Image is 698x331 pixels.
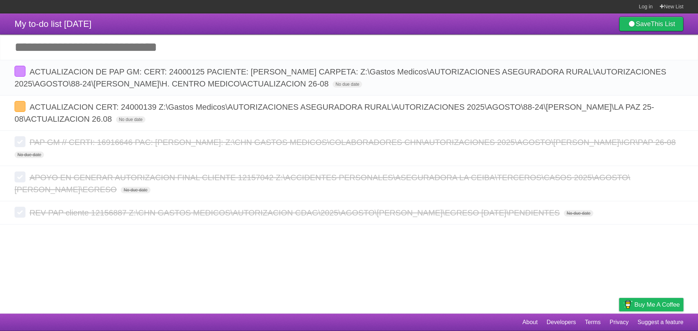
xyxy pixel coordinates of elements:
[638,315,683,329] a: Suggest a feature
[333,81,362,88] span: No due date
[15,207,25,218] label: Done
[15,171,25,182] label: Done
[15,136,25,147] label: Done
[29,138,678,147] span: PAP GM // CERTI: 16916646 PAC: [PERSON_NAME]: Z:\CHN GASTOS MEDICOS\COLABORADORES CHN\AUTORIZACIO...
[121,187,150,193] span: No due date
[29,208,562,217] span: REV PAP cliente 12156887 Z:\CHN GASTOS MEDICOS\AUTORIZACION CDAG\2025\AGOSTO\[PERSON_NAME]\EGRESO...
[15,102,654,124] span: ACTUALIZACION CERT: 24000139 Z:\Gastos Medicos\AUTORIZACIONES ASEGURADORA RURAL\AUTORIZACIONES 20...
[619,17,683,31] a: SaveThis List
[15,173,630,194] span: APOYO EN GENERAR AUTORIZACION FINAL CLIENTE 12157042 Z:\ACCIDENTES PERSONALES\ASEGURADORA LA CEIB...
[651,20,675,28] b: This List
[15,101,25,112] label: Done
[15,66,25,77] label: Done
[522,315,538,329] a: About
[623,298,633,311] img: Buy me a coffee
[610,315,629,329] a: Privacy
[564,210,593,217] span: No due date
[619,298,683,311] a: Buy me a coffee
[116,116,145,123] span: No due date
[546,315,576,329] a: Developers
[634,298,680,311] span: Buy me a coffee
[15,67,666,88] span: ACTUALIZACION DE PAP GM: CERT: 24000125 PACIENTE: [PERSON_NAME] CARPETA: Z:\Gastos Medicos\AUTORI...
[15,152,44,158] span: No due date
[15,19,92,29] span: My to-do list [DATE]
[585,315,601,329] a: Terms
